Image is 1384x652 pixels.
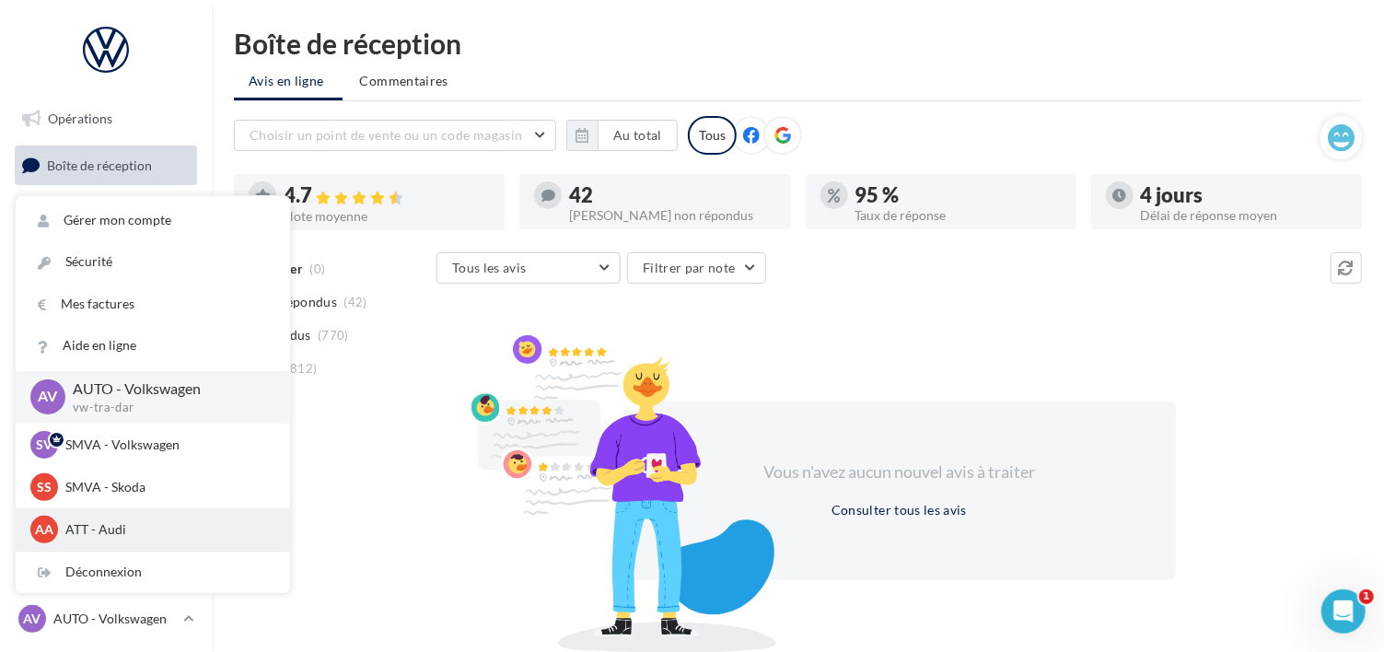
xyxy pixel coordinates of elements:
[318,328,349,343] span: (770)
[11,99,201,138] a: Opérations
[11,239,201,277] a: Campagnes
[234,29,1362,57] div: Boîte de réception
[569,185,775,205] div: 42
[36,436,52,454] span: SV
[11,285,201,323] a: Contacts
[16,552,290,593] div: Déconnexion
[15,601,197,636] a: AV AUTO - Volkswagen
[39,387,58,408] span: AV
[824,499,974,521] button: Consulter tous les avis
[48,111,112,126] span: Opérations
[855,209,1062,222] div: Taux de réponse
[344,295,367,309] span: (42)
[16,284,290,325] a: Mes factures
[436,252,621,284] button: Tous les avis
[11,192,201,231] a: Visibilité en ligne
[1141,209,1347,222] div: Délai de réponse moyen
[1141,185,1347,205] div: 4 jours
[1321,589,1366,634] iframe: Intercom live chat
[250,127,522,143] span: Choisir un point de vente ou un code magasin
[284,185,490,206] div: 4.7
[73,378,261,400] p: AUTO - Volkswagen
[688,116,737,155] div: Tous
[65,520,268,539] p: ATT - Audi
[566,120,678,151] button: Au total
[35,520,53,539] span: AA
[73,400,261,416] p: vw-tra-dar
[11,422,201,476] a: PLV et print personnalisable
[24,610,41,628] span: AV
[37,478,52,496] span: SS
[360,72,448,90] span: Commentaires
[627,252,766,284] button: Filtrer par note
[286,361,318,376] span: (812)
[452,260,527,275] span: Tous les avis
[65,436,268,454] p: SMVA - Volkswagen
[11,376,201,414] a: Calendrier
[598,120,678,151] button: Au total
[741,460,1058,484] div: Vous n'avez aucun nouvel avis à traiter
[16,325,290,367] a: Aide en ligne
[16,200,290,241] a: Gérer mon compte
[284,210,490,223] div: Note moyenne
[251,293,337,311] span: Non répondus
[16,241,290,283] a: Sécurité
[855,185,1062,205] div: 95 %
[11,146,201,185] a: Boîte de réception
[569,209,775,222] div: [PERSON_NAME] non répondus
[234,120,556,151] button: Choisir un point de vente ou un code magasin
[65,478,268,496] p: SMVA - Skoda
[11,483,201,537] a: Campagnes DataOnDemand
[53,610,176,628] p: AUTO - Volkswagen
[11,330,201,368] a: Médiathèque
[1359,589,1374,604] span: 1
[47,157,152,172] span: Boîte de réception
